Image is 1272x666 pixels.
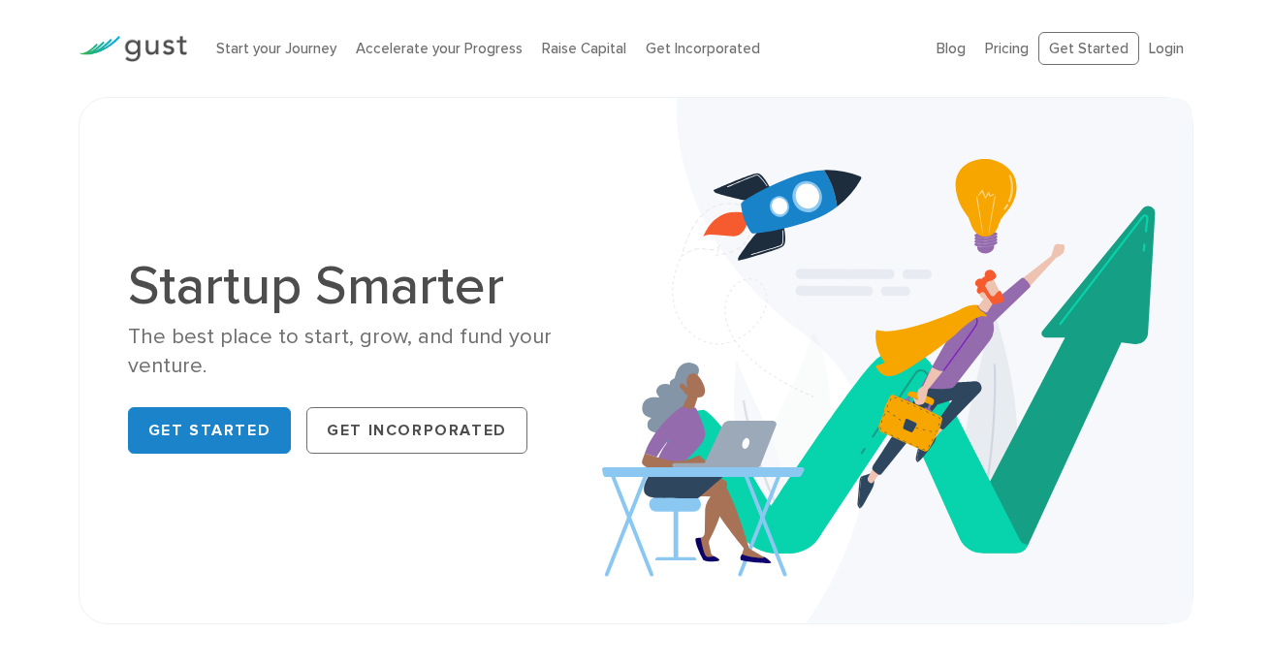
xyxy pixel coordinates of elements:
h1: Startup Smarter [128,259,621,313]
a: Blog [937,40,966,57]
div: The best place to start, grow, and fund your venture. [128,323,621,380]
a: Login [1149,40,1184,57]
a: Raise Capital [542,40,626,57]
img: Gust Logo [79,36,187,62]
a: Pricing [985,40,1029,57]
a: Get Incorporated [306,407,527,454]
a: Get Started [1038,32,1139,66]
img: Startup Smarter Hero [602,98,1192,623]
a: Accelerate your Progress [356,40,523,57]
a: Get Incorporated [646,40,760,57]
a: Start your Journey [216,40,336,57]
a: Get Started [128,407,292,454]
